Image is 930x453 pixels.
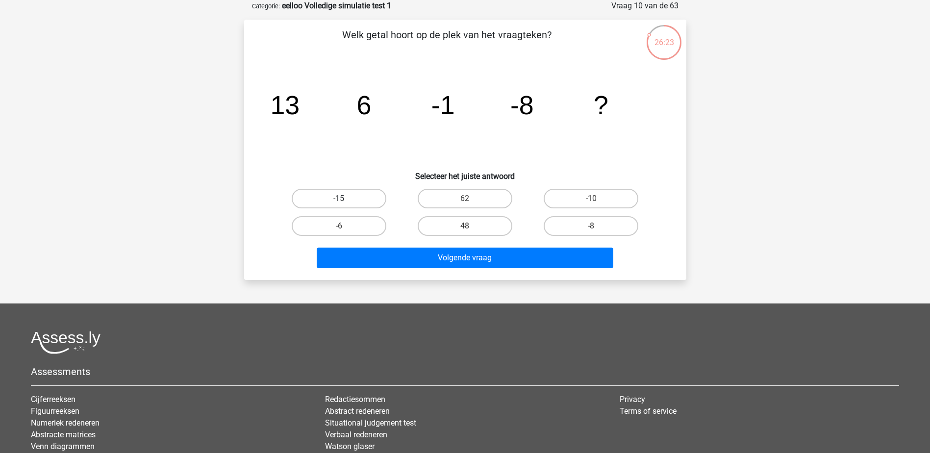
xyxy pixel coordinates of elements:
[594,90,608,120] tspan: ?
[260,27,634,57] p: Welk getal hoort op de plek van het vraagteken?
[31,430,96,439] a: Abstracte matrices
[260,164,671,181] h6: Selecteer het juiste antwoord
[31,366,899,377] h5: Assessments
[270,90,300,120] tspan: 13
[356,90,371,120] tspan: 6
[317,248,613,268] button: Volgende vraag
[282,1,391,10] strong: eelloo Volledige simulatie test 1
[620,406,677,416] a: Terms of service
[252,2,280,10] small: Categorie:
[325,406,390,416] a: Abstract redeneren
[646,24,682,49] div: 26:23
[292,189,386,208] label: -15
[325,430,387,439] a: Verbaal redeneren
[325,418,416,428] a: Situational judgement test
[620,395,645,404] a: Privacy
[544,189,638,208] label: -10
[418,216,512,236] label: 48
[510,90,533,120] tspan: -8
[292,216,386,236] label: -6
[31,331,101,354] img: Assessly logo
[418,189,512,208] label: 62
[431,90,454,120] tspan: -1
[544,216,638,236] label: -8
[325,442,375,451] a: Watson glaser
[31,406,79,416] a: Figuurreeksen
[31,442,95,451] a: Venn diagrammen
[325,395,385,404] a: Redactiesommen
[31,418,100,428] a: Numeriek redeneren
[31,395,75,404] a: Cijferreeksen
